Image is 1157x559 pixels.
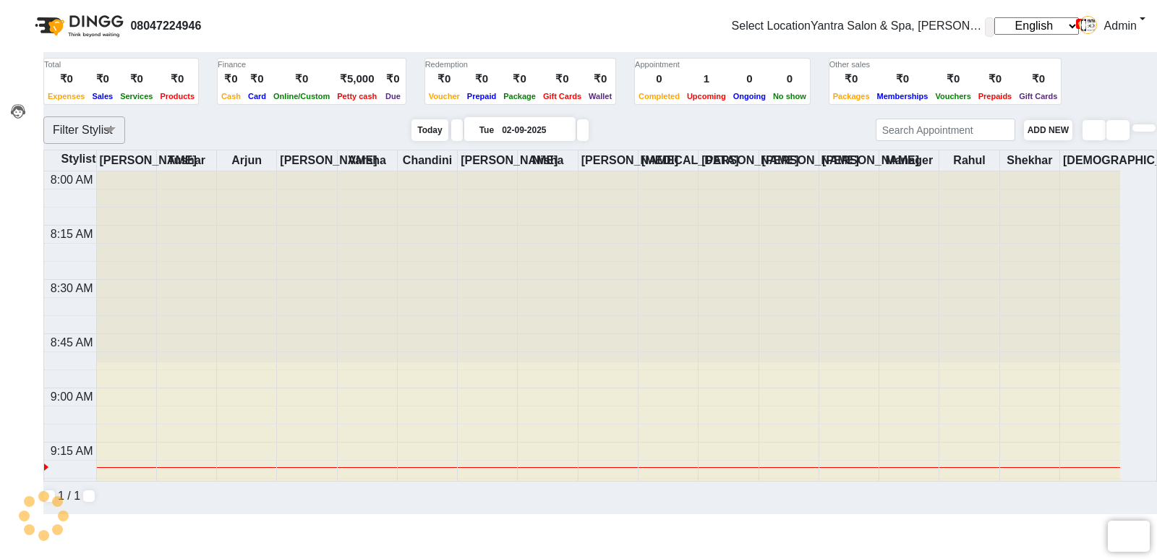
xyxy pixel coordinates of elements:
div: ₹0 [585,71,615,88]
span: Gift Cards [539,92,585,101]
div: ₹0 [44,71,88,88]
div: 9:00 AM [48,388,96,406]
div: ₹0 [464,71,500,88]
span: Upcoming [683,92,730,101]
img: logo [28,6,127,46]
span: Packages [829,92,874,101]
div: Finance [218,59,406,71]
span: [PERSON_NAME] [97,150,200,171]
div: ₹0 [975,71,1015,88]
span: Vouchers [931,92,974,101]
span: Voucher [425,92,464,101]
div: ₹0 [500,71,539,88]
span: [PERSON_NAME] [277,150,380,171]
span: Filter Stylist [53,124,113,136]
span: Expenses [44,92,88,101]
div: 8:30 AM [48,280,96,297]
span: Tushar [165,150,208,171]
input: 2025-09-02 [498,119,570,141]
div: 8:45 AM [48,334,96,351]
div: 8:00 AM [48,171,96,189]
div: 1 [683,71,730,88]
div: ₹0 [156,71,198,88]
span: Ongoing [730,92,769,101]
div: ₹0 [88,71,116,88]
div: ₹0 [539,71,585,88]
div: ₹0 [380,71,405,88]
span: Nisha [529,150,567,171]
span: Services [116,92,156,101]
span: Online/Custom [270,92,333,101]
span: Products [156,92,198,101]
span: Sales [88,92,116,101]
div: Redemption [425,59,615,71]
span: Rahul [950,150,988,171]
span: Today [411,119,448,141]
div: Stylist [44,150,96,168]
span: Cash [218,92,244,101]
div: Other sales [829,59,1062,71]
div: 0 [730,71,769,88]
span: ADD NEW [1028,125,1069,135]
span: [PERSON_NAME] [819,150,922,171]
img: Admin [1079,16,1097,34]
span: Shekhar [1004,150,1055,171]
div: ₹0 [218,71,244,88]
div: ₹0 [425,71,464,88]
div: ₹0 [244,71,270,88]
span: Prepaids [975,92,1015,101]
span: [MEDICAL_DATA] [639,150,742,171]
span: 1 / 1 [58,487,80,505]
div: Total [44,59,198,71]
span: Arjun [229,150,265,171]
div: Appointment [635,59,810,71]
span: [PERSON_NAME] [578,150,681,171]
span: Wallet [585,92,615,101]
span: 6 [1076,19,1083,29]
span: No show [769,92,810,101]
div: ₹0 [874,71,932,88]
span: Due [382,92,404,101]
span: Admin [1104,17,1137,35]
span: Manager [882,150,936,171]
div: ₹0 [1015,71,1061,88]
div: 0 [769,71,810,88]
div: ₹0 [931,71,974,88]
span: Tue [476,125,498,135]
div: 9:15 AM [48,443,96,460]
span: Package [500,92,539,101]
span: Memberships [874,92,932,101]
span: Card [244,92,270,101]
span: Prepaid [464,92,500,101]
span: Gift Cards [1015,92,1061,101]
b: 08047224946 [130,6,201,46]
span: Petty cash [333,92,380,101]
div: 0 [635,71,683,88]
div: ₹0 [829,71,874,88]
div: ₹0 [270,71,333,88]
span: [PERSON_NAME] [759,150,862,171]
div: ₹0 [116,71,156,88]
span: [PERSON_NAME] [458,150,560,171]
button: ADD NEW [1024,120,1072,140]
span: Completed [635,92,683,101]
div: ₹5,000 [333,71,380,88]
span: Chandini [400,150,455,171]
input: Search Appointment [876,119,1015,141]
span: [PERSON_NAME] [699,150,801,171]
span: Varsha [346,150,389,171]
div: 8:15 AM [48,226,96,243]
